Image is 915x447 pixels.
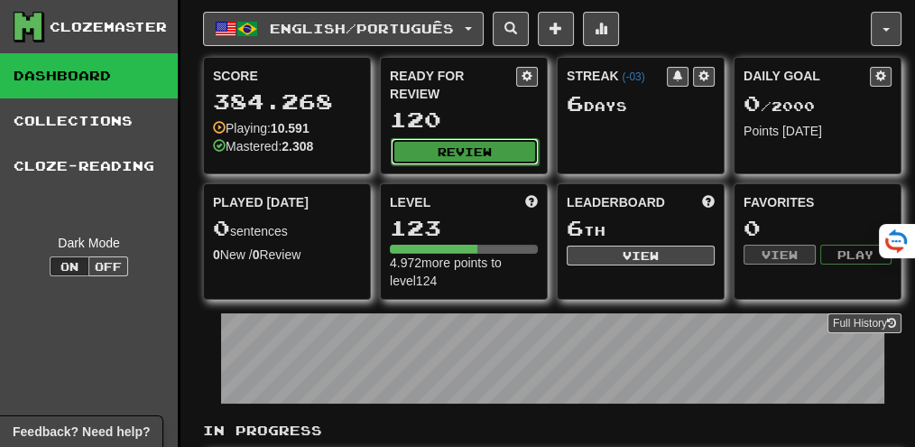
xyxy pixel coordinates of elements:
div: 123 [390,217,538,239]
strong: 0 [213,247,220,262]
div: 384.268 [213,90,361,113]
div: Clozemaster [50,18,167,36]
span: Leaderboard [567,193,665,211]
span: This week in points, UTC [702,193,715,211]
span: English / Português [270,21,454,36]
strong: 0 [253,247,260,262]
div: Score [213,67,361,85]
button: Review [391,138,539,165]
button: View [567,246,715,265]
span: 0 [744,90,761,116]
button: View [744,245,816,265]
button: Play [820,245,892,265]
div: th [567,217,715,240]
div: New / Review [213,246,361,264]
div: Streak [567,67,667,85]
button: English/Português [203,12,484,46]
span: 6 [567,215,584,240]
div: Dark Mode [14,234,164,252]
button: Search sentences [493,12,529,46]
button: On [50,256,89,276]
span: Open feedback widget [13,423,150,441]
a: Full History [827,313,901,333]
div: 4.972 more points to level 124 [390,254,538,290]
div: Favorites [744,193,892,211]
div: Day s [567,92,715,116]
span: / 2000 [744,98,815,114]
span: 6 [567,90,584,116]
strong: 10.591 [271,121,310,135]
div: sentences [213,217,361,240]
span: Level [390,193,430,211]
div: Ready for Review [390,67,516,103]
div: Playing: [213,119,310,137]
div: Mastered: [213,137,313,155]
span: Played [DATE] [213,193,309,211]
p: In Progress [203,422,901,440]
div: Points [DATE] [744,122,892,140]
span: Score more points to level up [525,193,538,211]
span: 0 [213,215,230,240]
div: 120 [390,108,538,131]
strong: 2.308 [282,139,313,154]
button: Add sentence to collection [538,12,574,46]
div: Daily Goal [744,67,870,87]
button: Off [88,256,128,276]
button: More stats [583,12,619,46]
div: 0 [744,217,892,239]
a: (-03) [622,70,644,83]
